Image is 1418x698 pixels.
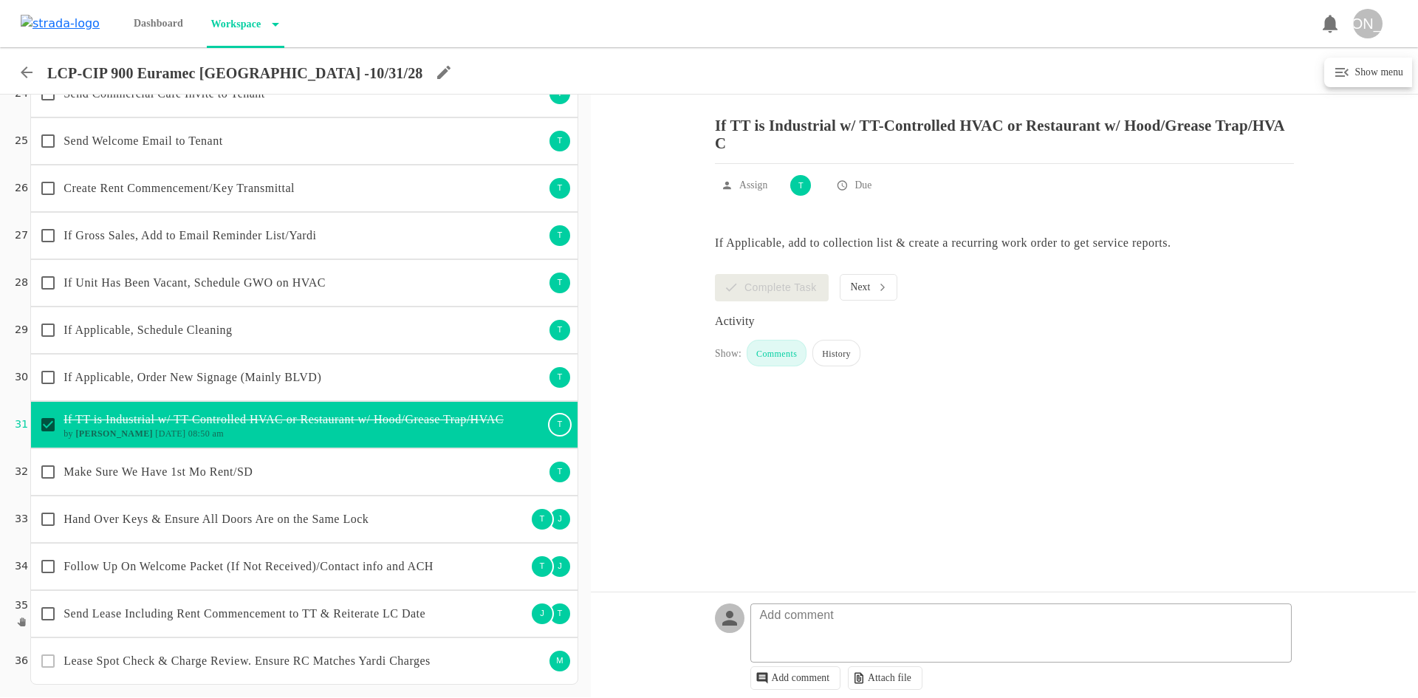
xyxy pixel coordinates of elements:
p: Add comment [753,606,841,624]
div: T [530,507,554,531]
p: Due [854,178,871,193]
p: 29 [15,322,28,338]
p: Workspace [207,10,261,39]
p: 28 [15,275,28,291]
div: Show: [715,346,741,366]
div: [PERSON_NAME] [1353,9,1383,38]
div: J [530,602,554,626]
p: Assign [739,178,767,193]
button: [PERSON_NAME] [1347,3,1388,44]
p: Lease Spot Check & Charge Review. Ensure RC Matches Yardi Charges [64,652,544,670]
p: 25 [15,133,28,149]
p: 30 [15,369,28,386]
p: Follow Up On Welcome Packet (If Not Received)/Contact info and ACH [64,558,527,575]
p: Add comment [772,672,830,684]
p: Send Lease Including Rent Commencement to TT & Reiterate LC Date [64,605,527,623]
div: T [548,366,572,389]
span: If Applicable, add to collection list & create a recurring work order to get service reports. [715,236,1171,249]
p: 32 [15,464,28,480]
p: 35 [15,598,28,614]
p: If TT is Industrial w/ TT-Controlled HVAC or Restaurant w/ Hood/Grease Trap/HVAC [64,411,544,428]
p: Next [851,281,871,293]
img: strada-logo [21,15,100,32]
h6: by [DATE] 08:50 am [64,428,544,439]
div: M [548,649,572,673]
div: Activity [715,312,1294,330]
div: Comments [747,340,806,366]
div: T [548,460,572,484]
p: 36 [15,653,28,669]
p: Make Sure We Have 1st Mo Rent/SD [64,463,544,481]
div: T [548,177,572,200]
div: T [548,413,572,437]
p: 26 [15,180,28,196]
b: [PERSON_NAME] [75,428,153,439]
div: T [548,318,572,342]
p: If Applicable, Order New Signage (Mainly BLVD) [64,369,544,386]
p: If Gross Sales, Add to Email Reminder List/Yardi [64,227,544,244]
div: T [548,129,572,153]
p: If Applicable, Schedule Cleaning [64,321,544,339]
h6: Show menu [1351,64,1403,81]
p: 31 [15,417,28,433]
div: T [530,555,554,578]
div: History [812,340,860,366]
div: T [548,224,572,247]
div: T [548,602,572,626]
p: If Unit Has Been Vacant, Schedule GWO on HVAC [64,274,544,292]
p: 27 [15,227,28,244]
div: T [789,174,812,197]
p: LCP-CIP 900 Euramec [GEOGRAPHIC_DATA] -10/31/28 [47,64,423,82]
div: T [548,271,572,295]
p: 33 [15,511,28,527]
p: Hand Over Keys & Ensure All Doors Are on the Same Lock [64,510,527,528]
div: J [548,555,572,578]
p: Attach file [868,672,911,684]
p: If TT is Industrial w/ TT-Controlled HVAC or Restaurant w/ Hood/Grease Trap/HVAC [715,106,1294,152]
p: Create Rent Commencement/Key Transmittal [64,179,544,197]
div: J [548,507,572,531]
p: 34 [15,558,28,575]
p: Dashboard [129,9,188,38]
p: Send Welcome Email to Tenant [64,132,544,150]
